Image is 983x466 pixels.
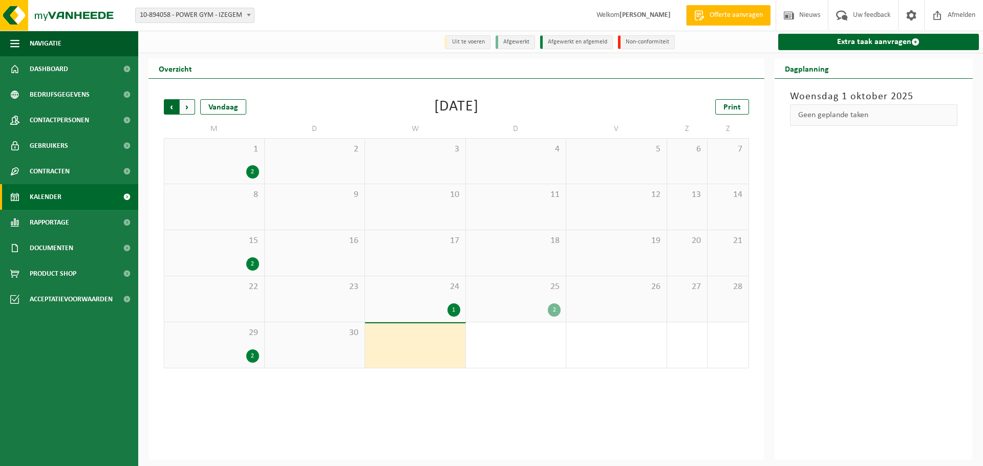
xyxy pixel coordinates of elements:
span: 28 [713,281,743,293]
span: 24 [370,281,460,293]
span: Contracten [30,159,70,184]
td: Z [708,120,749,138]
span: 10 [370,189,460,201]
span: 9 [270,189,360,201]
li: Afgewerkt [496,35,535,49]
span: 29 [169,327,259,339]
span: 21 [713,235,743,247]
span: 15 [169,235,259,247]
span: 12 [571,189,661,201]
span: Gebruikers [30,133,68,159]
span: 19 [571,235,661,247]
div: 1 [447,303,460,317]
span: 27 [672,281,702,293]
span: Offerte aanvragen [707,10,765,20]
span: 10-894058 - POWER GYM - IZEGEM [136,8,254,23]
strong: [PERSON_NAME] [619,11,671,19]
span: Print [723,103,741,112]
span: 26 [571,281,661,293]
td: D [265,120,366,138]
span: Documenten [30,235,73,261]
div: Geen geplande taken [790,104,958,126]
a: Print [715,99,749,115]
span: Contactpersonen [30,107,89,133]
span: 3 [370,144,460,155]
td: W [365,120,466,138]
span: 25 [471,281,561,293]
span: Navigatie [30,31,61,56]
td: D [466,120,567,138]
h2: Overzicht [148,58,202,78]
span: Bedrijfsgegevens [30,82,90,107]
span: 8 [169,189,259,201]
span: Vorige [164,99,179,115]
span: 30 [270,327,360,339]
span: 13 [672,189,702,201]
span: Kalender [30,184,61,210]
div: 2 [246,257,259,271]
a: Extra taak aanvragen [778,34,979,50]
span: 5 [571,144,661,155]
span: 6 [672,144,702,155]
span: 20 [672,235,702,247]
div: 2 [246,165,259,179]
span: Rapportage [30,210,69,235]
a: Offerte aanvragen [686,5,771,26]
span: 10-894058 - POWER GYM - IZEGEM [135,8,254,23]
span: 22 [169,281,259,293]
span: Volgende [180,99,195,115]
td: M [164,120,265,138]
li: Afgewerkt en afgemeld [540,35,613,49]
span: 18 [471,235,561,247]
span: 14 [713,189,743,201]
span: Acceptatievoorwaarden [30,286,113,312]
div: 2 [548,303,561,317]
span: Dashboard [30,56,68,82]
span: 23 [270,281,360,293]
li: Uit te voeren [444,35,490,49]
div: [DATE] [434,99,479,115]
span: 11 [471,189,561,201]
td: V [566,120,667,138]
h3: Woensdag 1 oktober 2025 [790,89,958,104]
li: Non-conformiteit [618,35,675,49]
span: 7 [713,144,743,155]
span: 2 [270,144,360,155]
td: Z [667,120,708,138]
span: 1 [169,144,259,155]
h2: Dagplanning [775,58,839,78]
div: 2 [246,349,259,363]
span: 16 [270,235,360,247]
span: 4 [471,144,561,155]
div: Vandaag [200,99,246,115]
span: Product Shop [30,261,76,286]
span: 17 [370,235,460,247]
